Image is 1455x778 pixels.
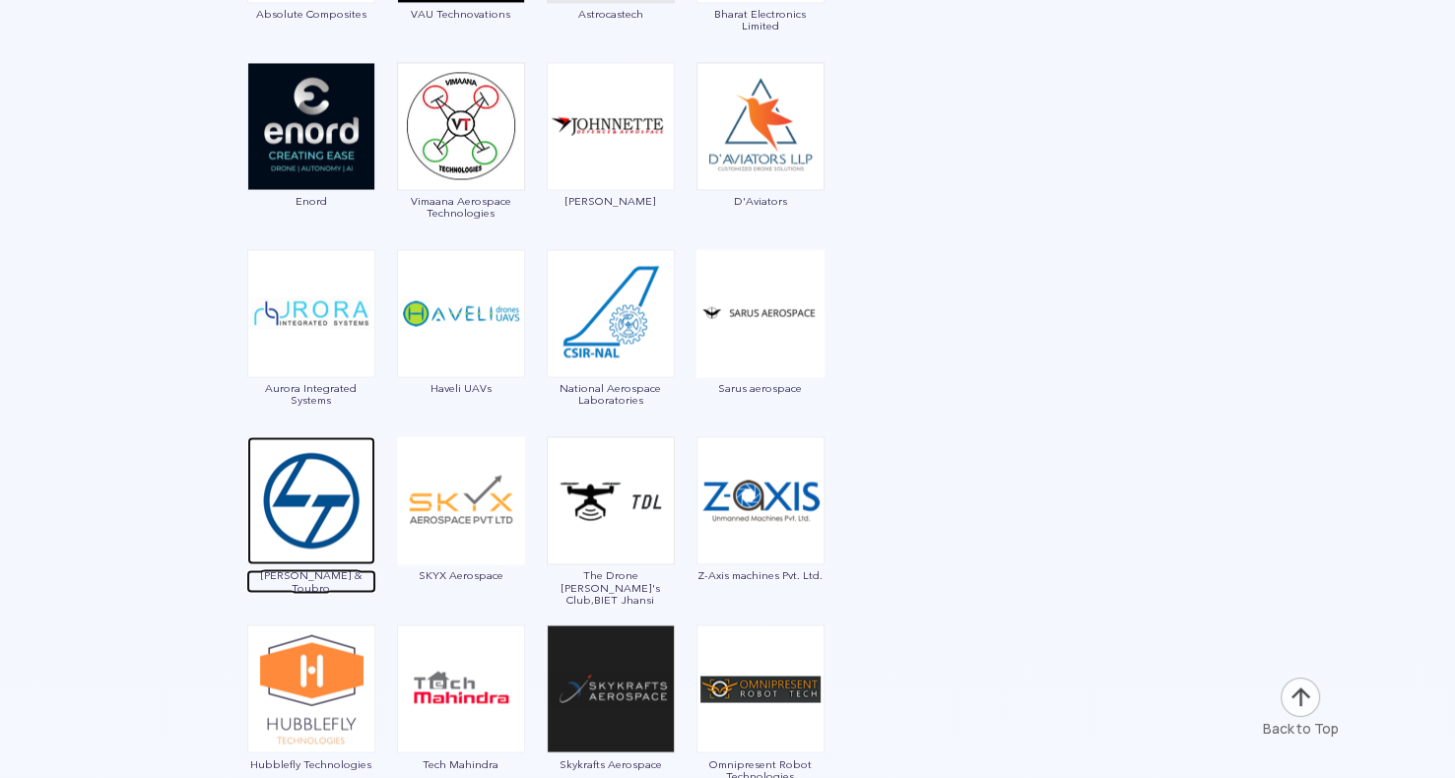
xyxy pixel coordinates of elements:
[547,62,675,190] img: ic_johnnette.png
[695,569,826,581] span: Z-Axis machines Pvt. Ltd.
[247,436,375,564] img: ic_larsen.png
[246,116,376,207] a: Enord
[696,249,825,377] img: img_sarus.png
[546,757,676,769] span: Skykrafts Aerospace
[246,195,376,207] span: Enord
[246,8,376,20] span: Absolute Composites
[1263,719,1339,739] div: Back to Top
[546,8,676,20] span: Astrocastech
[546,382,676,406] span: National Aerospace Laboratories
[547,624,675,752] img: ic_skykrafts.png
[695,490,826,581] a: Z-Axis machines Pvt. Ltd.
[246,490,376,593] a: [PERSON_NAME] & Toubro
[695,303,826,394] a: Sarus aerospace
[1279,676,1322,719] img: ic_arrow-up.png
[396,303,526,394] a: Haveli UAVs
[396,8,526,20] span: VAU Technovations
[695,382,826,394] span: Sarus aerospace
[695,195,826,207] span: D'Aviators
[397,624,525,752] img: ic_techmahindra.png
[247,62,375,190] img: ic_enord.png
[546,195,676,207] span: [PERSON_NAME]
[246,757,376,769] span: Hubblefly Technologies
[547,249,675,377] img: ic_nationalaerospace.png
[396,757,526,769] span: Tech Mahindra
[546,490,676,605] a: The Drone [PERSON_NAME]'s Club,BIET Jhansi
[696,436,825,564] img: ic_zaxis.png
[247,624,375,752] img: ic_hubblefly.png
[246,569,376,593] span: [PERSON_NAME] & Toubro
[396,382,526,394] span: Haveli UAVs
[396,195,526,219] span: Vimaana Aerospace Technologies
[397,62,525,190] img: ic_vimana-1.png
[396,679,526,769] a: Tech Mahindra
[247,249,375,377] img: ic_aurora.png
[396,490,526,581] a: SKYX Aerospace
[696,624,825,752] img: ic_omnipresent.png
[546,569,676,605] span: The Drone [PERSON_NAME]'s Club,BIET Jhansi
[397,436,525,564] img: img_skyx.png
[546,679,676,769] a: Skykrafts Aerospace
[246,303,376,406] a: Aurora Integrated Systems
[547,436,675,564] img: ic_thedronelearners.png
[696,62,825,190] img: ic_daviators.png
[246,679,376,769] a: Hubblefly Technologies
[695,8,826,32] span: Bharat Electronics Limited
[546,303,676,406] a: National Aerospace Laboratories
[546,116,676,207] a: [PERSON_NAME]
[396,569,526,581] span: SKYX Aerospace
[397,249,525,377] img: ic_haveliuas.png
[246,382,376,406] span: Aurora Integrated Systems
[695,116,826,207] a: D'Aviators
